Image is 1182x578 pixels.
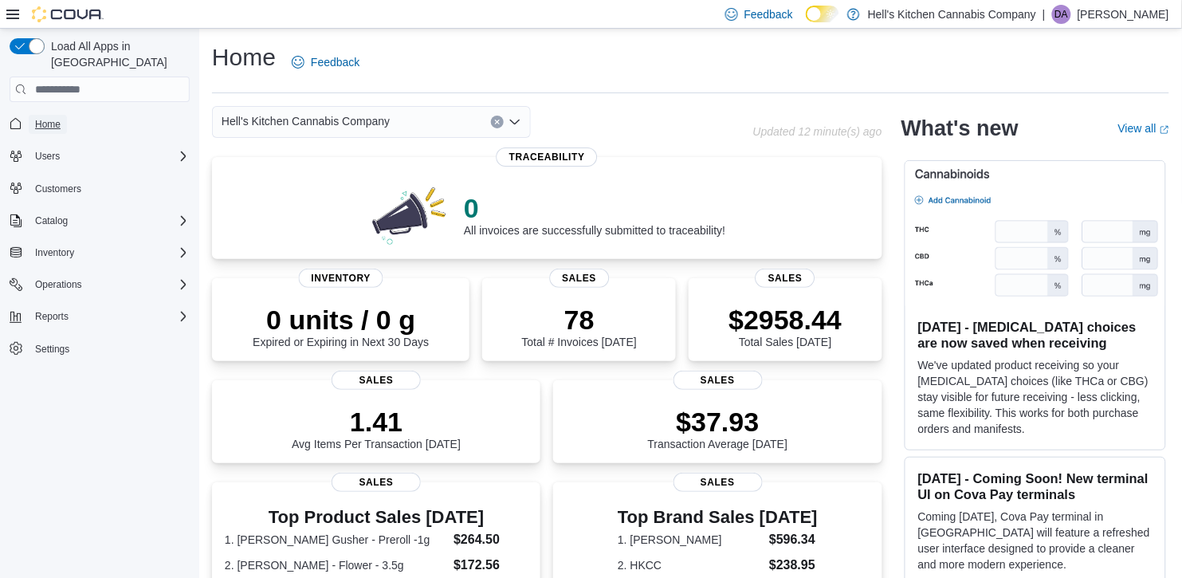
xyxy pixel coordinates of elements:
button: Users [3,145,196,167]
span: Customers [35,183,81,195]
dd: $238.95 [769,556,818,575]
div: Destiny Adams [1052,5,1071,24]
div: All invoices are successfully submitted to traceability! [464,192,725,237]
span: Inventory [35,246,74,259]
a: Home [29,115,67,134]
dd: $596.34 [769,530,818,549]
dd: $264.50 [454,530,528,549]
button: Operations [29,275,88,294]
a: Settings [29,340,76,359]
span: Inventory [298,269,383,288]
button: Customers [3,177,196,200]
div: Transaction Average [DATE] [648,406,788,450]
span: Sales [332,473,421,492]
span: Sales [756,269,815,288]
p: Updated 12 minute(s) ago [753,125,882,138]
input: Dark Mode [806,6,839,22]
span: Dark Mode [806,22,807,23]
span: Sales [332,371,421,390]
span: Catalog [35,214,68,227]
dt: 2. [PERSON_NAME] - Flower - 3.5g [225,557,447,573]
button: Catalog [29,211,74,230]
span: Feedback [744,6,793,22]
span: Settings [35,343,69,356]
p: | [1043,5,1046,24]
span: Feedback [311,54,359,70]
button: Inventory [3,242,196,264]
span: Settings [29,339,190,359]
img: Cova [32,6,104,22]
span: Customers [29,179,190,199]
button: Settings [3,337,196,360]
h3: [DATE] - Coming Soon! New terminal UI on Cova Pay terminals [918,470,1153,502]
p: 0 [464,192,725,224]
button: Clear input [491,116,504,128]
span: Catalog [29,211,190,230]
span: Home [35,118,61,131]
span: Sales [673,473,763,492]
svg: External link [1160,125,1169,135]
button: Inventory [29,243,81,262]
span: DA [1055,5,1069,24]
span: Traceability [497,147,598,167]
button: Reports [3,305,196,328]
p: Coming [DATE], Cova Pay terminal in [GEOGRAPHIC_DATA] will feature a refreshed user interface des... [918,509,1153,572]
p: [PERSON_NAME] [1078,5,1169,24]
a: Customers [29,179,88,199]
button: Operations [3,273,196,296]
p: Hell's Kitchen Cannabis Company [868,5,1036,24]
nav: Complex example [10,105,190,402]
div: Total Sales [DATE] [728,304,842,348]
p: $2958.44 [728,304,842,336]
div: Avg Items Per Transaction [DATE] [292,406,461,450]
span: Sales [549,269,609,288]
a: Feedback [285,46,366,78]
h1: Home [212,41,276,73]
span: Sales [673,371,763,390]
p: We've updated product receiving so your [MEDICAL_DATA] choices (like THCa or CBG) stay visible fo... [918,357,1153,437]
button: Open list of options [509,116,521,128]
h3: Top Product Sales [DATE] [225,508,528,527]
a: View allExternal link [1118,122,1169,135]
dd: $172.56 [454,556,528,575]
span: Hell's Kitchen Cannabis Company [222,112,390,131]
h3: Top Brand Sales [DATE] [618,508,818,527]
dt: 1. [PERSON_NAME] Gusher - Preroll -1g [225,532,447,548]
dt: 2. HKCC [618,557,763,573]
h2: What's new [901,116,1019,141]
button: Home [3,112,196,135]
p: 0 units / 0 g [253,304,429,336]
p: $37.93 [648,406,788,438]
span: Users [29,147,190,166]
div: Total # Invoices [DATE] [522,304,637,348]
span: Users [35,150,60,163]
span: Operations [29,275,190,294]
span: Load All Apps in [GEOGRAPHIC_DATA] [45,38,190,70]
div: Expired or Expiring in Next 30 Days [253,304,429,348]
p: 1.41 [292,406,461,438]
button: Users [29,147,66,166]
span: Reports [35,310,69,323]
dt: 1. [PERSON_NAME] [618,532,763,548]
span: Inventory [29,243,190,262]
h3: [DATE] - [MEDICAL_DATA] choices are now saved when receiving [918,319,1153,351]
span: Reports [29,307,190,326]
button: Reports [29,307,75,326]
span: Operations [35,278,82,291]
img: 0 [368,183,451,246]
span: Home [29,113,190,133]
p: 78 [522,304,637,336]
button: Catalog [3,210,196,232]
